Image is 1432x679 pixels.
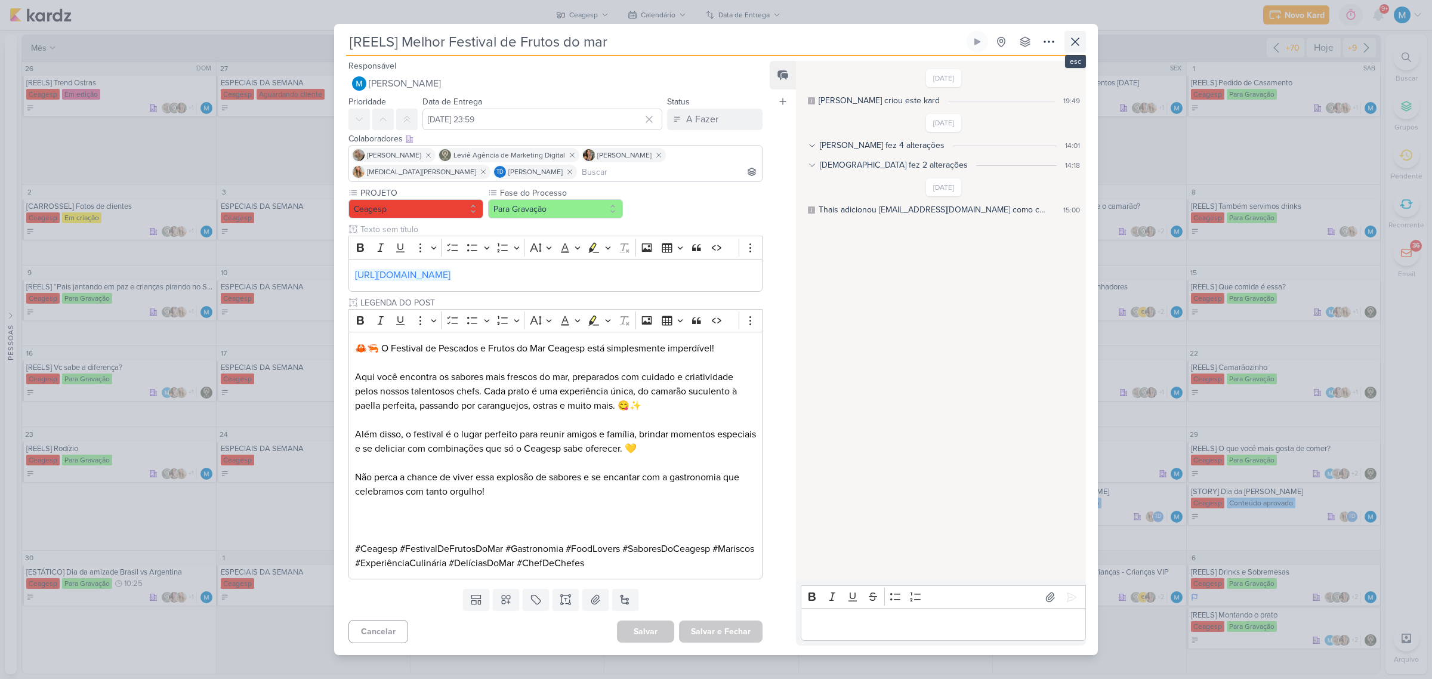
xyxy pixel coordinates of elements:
[801,608,1086,641] div: Editor editing area: main
[597,150,652,161] span: [PERSON_NAME]
[808,97,815,104] div: Este log é visível à todos no kard
[508,166,563,177] span: [PERSON_NAME]
[359,187,483,199] label: PROJETO
[348,73,763,94] button: [PERSON_NAME]
[422,109,662,130] input: Select a date
[583,149,595,161] img: Marcella Legnaioli
[453,150,565,161] span: Leviê Agência de Marketing Digital
[355,269,450,281] a: [URL][DOMAIN_NAME]
[1063,205,1080,215] div: 15:00
[1065,55,1086,68] div: esc
[355,470,756,499] p: Não perca a chance de viver essa explosão de sabores e se encantar com a gastronomia que celebram...
[348,259,763,292] div: Editor editing area: main
[820,159,968,171] div: [DEMOGRAPHIC_DATA] fez 2 alterações
[667,109,763,130] button: A Fazer
[801,585,1086,609] div: Editor toolbar
[348,620,408,643] button: Cancelar
[488,199,623,218] button: Para Gravação
[348,199,483,218] button: Ceagesp
[355,427,756,456] p: Além disso, o festival é o lugar perfeito para reunir amigos e família, brindar momentos especiai...
[348,332,763,579] div: Editor editing area: main
[1065,140,1080,151] div: 14:01
[348,132,763,145] div: Colaboradores
[367,150,421,161] span: [PERSON_NAME]
[1063,95,1080,106] div: 19:49
[820,139,945,152] div: [PERSON_NAME] fez 4 alterações
[348,309,763,332] div: Editor toolbar
[348,97,386,107] label: Prioridade
[358,223,763,236] input: Texto sem título
[819,94,940,107] div: MARIANA criou este kard
[422,97,482,107] label: Data de Entrega
[499,187,623,199] label: Fase do Processo
[353,166,365,178] img: Yasmin Yumi
[355,356,756,413] p: Aqui você encontra os sabores mais frescos do mar, preparados com cuidado e criatividade pelos no...
[367,166,476,177] span: [MEDICAL_DATA][PERSON_NAME]
[808,206,815,214] div: Este log é visível à todos no kard
[667,97,690,107] label: Status
[355,341,756,356] p: 🦀🦐 O Festival de Pescados e Frutos do Mar Ceagesp está simplesmente imperdível!
[355,542,756,570] p: #Ceagesp #FestivalDeFrutosDoMar #Gastronomia #FoodLovers #SaboresDoCeagesp #Mariscos #Experiência...
[348,236,763,259] div: Editor toolbar
[352,76,366,91] img: MARIANA MIRANDA
[358,297,763,309] input: Texto sem título
[369,76,441,91] span: [PERSON_NAME]
[1065,160,1080,171] div: 14:18
[439,149,451,161] img: Leviê Agência de Marketing Digital
[353,149,365,161] img: Sarah Violante
[348,61,396,71] label: Responsável
[346,31,964,53] input: Kard Sem Título
[819,203,1047,216] div: Thais adicionou mlegnaioli@gmail.com como colaborador(a)
[686,112,718,126] div: A Fazer
[496,169,504,175] p: Td
[973,37,982,47] div: Ligar relógio
[579,165,760,179] input: Buscar
[494,166,506,178] div: Thais de carvalho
